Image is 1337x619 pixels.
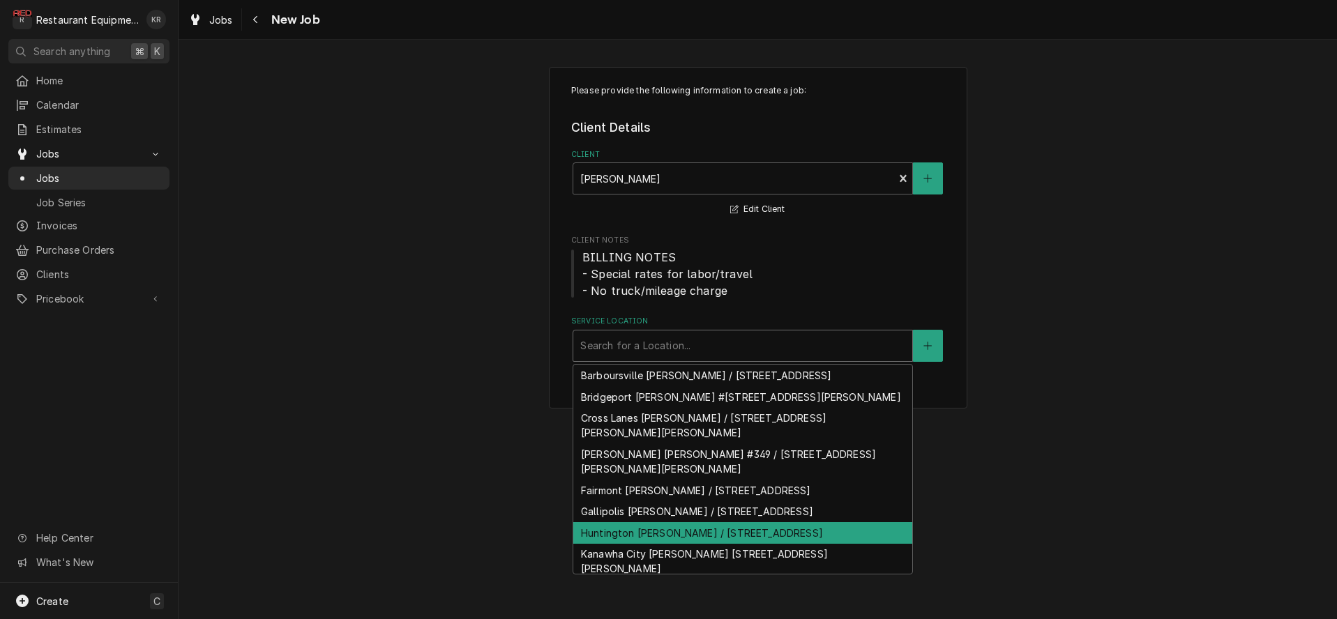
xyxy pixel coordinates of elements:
span: Jobs [36,146,142,161]
a: Calendar [8,93,169,116]
span: Estimates [36,122,163,137]
span: Clients [36,267,163,282]
a: Home [8,69,169,92]
span: Client Notes [571,235,944,246]
svg: Create New Location [923,341,932,351]
a: Go to Pricebook [8,287,169,310]
div: Gallipolis [PERSON_NAME] / [STREET_ADDRESS] [573,500,912,522]
a: Jobs [183,8,239,31]
div: Huntington [PERSON_NAME] / [STREET_ADDRESS] [573,522,912,544]
p: Please provide the following information to create a job: [571,84,944,97]
a: Go to What's New [8,551,169,574]
a: Jobs [8,167,169,190]
div: Client [571,149,944,218]
div: Restaurant Equipment Diagnostics's Avatar [13,10,32,29]
button: Create New Location [913,330,942,362]
div: Service Location [571,316,944,361]
a: Clients [8,263,169,286]
span: Help Center [36,530,161,545]
a: Job Series [8,191,169,214]
span: Pricebook [36,291,142,306]
span: Job Series [36,195,163,210]
label: Service Location [571,316,944,327]
a: Go to Help Center [8,526,169,549]
span: Client Notes [571,249,944,299]
div: [PERSON_NAME] [PERSON_NAME] #349 / [STREET_ADDRESS][PERSON_NAME][PERSON_NAME] [573,443,912,480]
button: Navigate back [245,8,267,31]
div: Kanawha City [PERSON_NAME] [STREET_ADDRESS][PERSON_NAME] [573,544,912,580]
span: Jobs [209,13,233,27]
button: Search anything⌘K [8,39,169,63]
span: New Job [267,10,320,29]
span: ⌘ [135,44,144,59]
a: Purchase Orders [8,238,169,261]
div: Kelli Robinette's Avatar [146,10,166,29]
span: BILLING NOTES - Special rates for labor/travel - No truck/mileage charge [582,250,753,298]
div: Fairmont [PERSON_NAME] / [STREET_ADDRESS] [573,480,912,501]
span: Home [36,73,163,88]
span: Search anything [33,44,110,59]
div: Barboursville [PERSON_NAME] / [STREET_ADDRESS] [573,365,912,386]
span: Create [36,595,68,607]
div: Bridgeport [PERSON_NAME] #[STREET_ADDRESS][PERSON_NAME] [573,386,912,408]
div: KR [146,10,166,29]
span: Invoices [36,218,163,233]
a: Invoices [8,214,169,237]
span: What's New [36,555,161,570]
span: C [153,594,160,609]
span: K [154,44,160,59]
div: Restaurant Equipment Diagnostics [36,13,139,27]
legend: Client Details [571,119,944,137]
a: Estimates [8,118,169,141]
svg: Create New Client [923,174,932,183]
div: Client Notes [571,235,944,298]
button: Create New Client [913,162,942,194]
div: Job Create/Update Form [571,84,944,362]
div: Cross Lanes [PERSON_NAME] / [STREET_ADDRESS][PERSON_NAME][PERSON_NAME] [573,407,912,443]
a: Go to Jobs [8,142,169,165]
div: R [13,10,32,29]
div: Job Create/Update [549,67,967,409]
span: Calendar [36,98,163,112]
span: Purchase Orders [36,243,163,257]
span: Jobs [36,171,163,185]
label: Client [571,149,944,160]
button: Edit Client [728,201,787,218]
